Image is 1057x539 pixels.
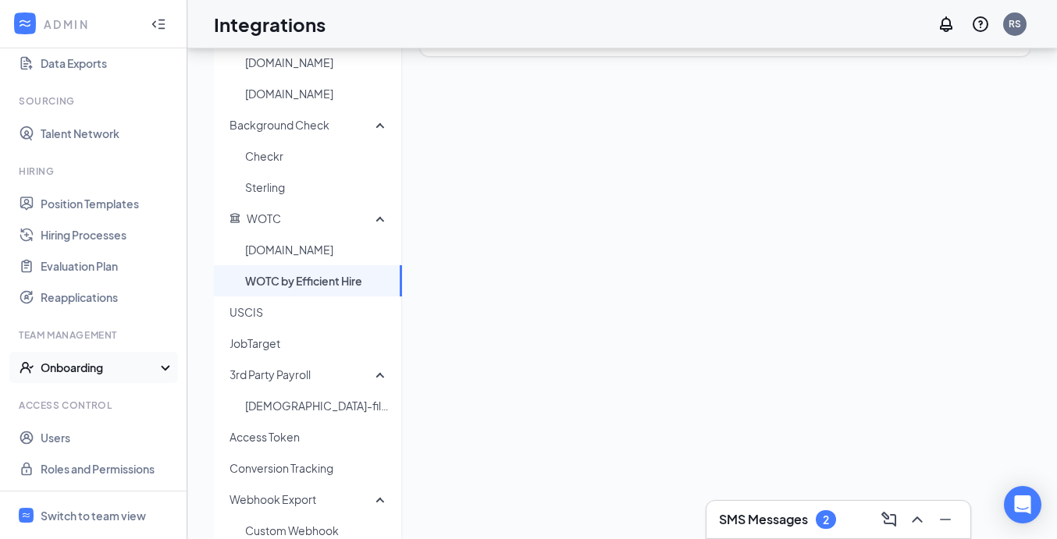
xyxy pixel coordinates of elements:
svg: Notifications [937,15,956,34]
svg: QuestionInfo [971,15,990,34]
div: Open Intercom Messenger [1004,486,1041,523]
span: Conversion Tracking [230,452,390,484]
svg: WorkstreamLogo [17,16,33,31]
svg: UserCheck [19,360,34,375]
span: JobTarget [230,328,390,359]
span: WOTC [247,211,281,225]
span: Access Token [230,421,390,452]
a: Hiring Processes [41,219,174,250]
div: Sourcing [19,94,171,108]
svg: ComposeMessage [880,510,899,529]
div: Team Management [19,328,171,342]
div: RS [1009,17,1021,30]
h3: SMS Messages [719,511,808,528]
span: [DEMOGRAPHIC_DATA]-fil-A HR/Payroll [245,390,390,421]
div: Hiring [19,165,171,178]
a: Reapplications [41,282,174,313]
a: Roles and Permissions [41,453,174,484]
span: [DOMAIN_NAME] [245,78,390,109]
svg: ChevronUp [908,510,927,529]
button: Minimize [933,507,958,532]
svg: Government [230,212,240,223]
span: 3rd Party Payroll [230,367,311,381]
a: Data Exports [41,48,174,79]
a: Position Templates [41,188,174,219]
div: 2 [823,513,829,527]
span: Background Check [230,118,329,132]
a: Talent Network [41,118,174,149]
div: ADMIN [44,16,137,32]
div: Access control [19,399,171,412]
button: ChevronUp [905,507,930,532]
svg: Collapse [151,16,166,32]
div: Switch to team view [41,508,146,523]
a: Users [41,422,174,453]
span: WOTC by Efficient Hire [245,265,390,296]
span: [DOMAIN_NAME] [245,47,390,78]
span: [DOMAIN_NAME] [245,234,390,265]
span: Webhook Export [230,492,316,506]
span: Sterling [245,172,390,203]
a: Evaluation Plan [41,250,174,282]
svg: WorkstreamLogo [21,510,31,520]
button: ComposeMessage [877,507,902,532]
h1: Integrations [214,11,326,37]
div: Onboarding [41,360,161,375]
span: USCIS [230,296,390,328]
span: Checkr [245,140,390,172]
svg: Minimize [936,510,955,529]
